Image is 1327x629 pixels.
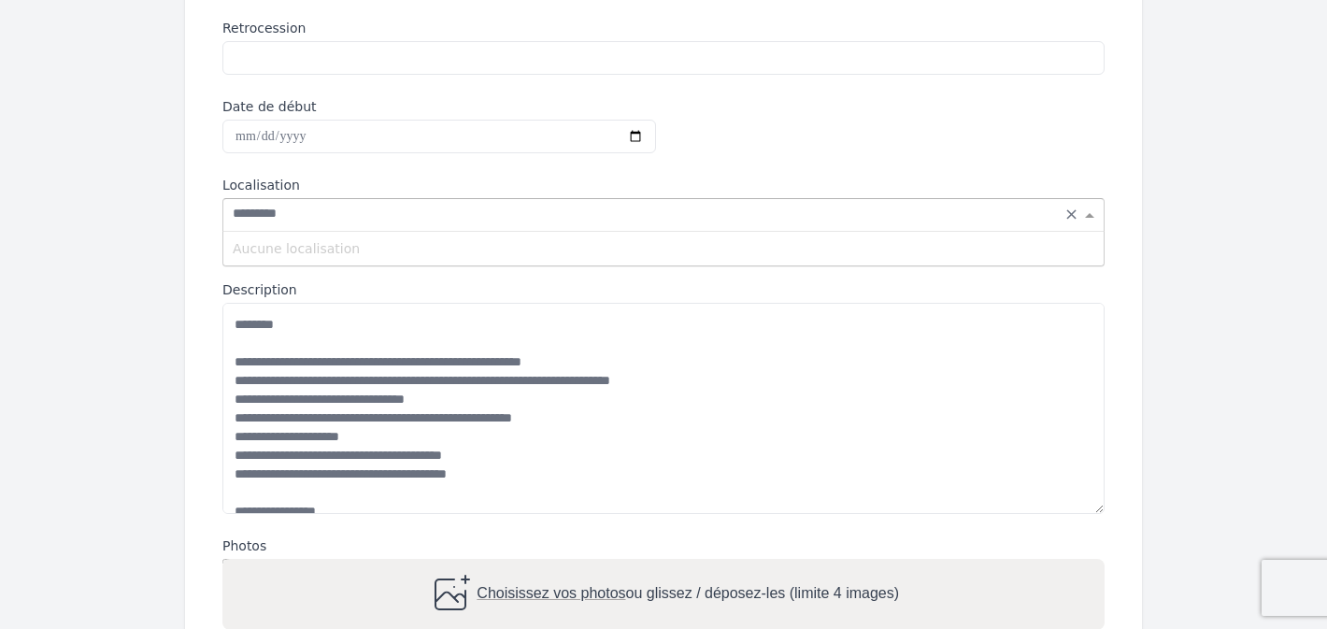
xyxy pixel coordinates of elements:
ng-dropdown-panel: Options list [222,231,1105,266]
div: Aucune localisation [223,232,1104,265]
label: Description [222,280,1105,299]
div: ou glissez / déposez-les (limite 4 images) [428,572,899,617]
label: Photos [222,536,1105,555]
label: Date de début [222,97,656,116]
label: Localisation [222,176,1105,194]
label: Retrocession [222,19,1105,37]
span: Choisissez vos photos [477,586,625,602]
span: Clear all [1064,206,1080,224]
